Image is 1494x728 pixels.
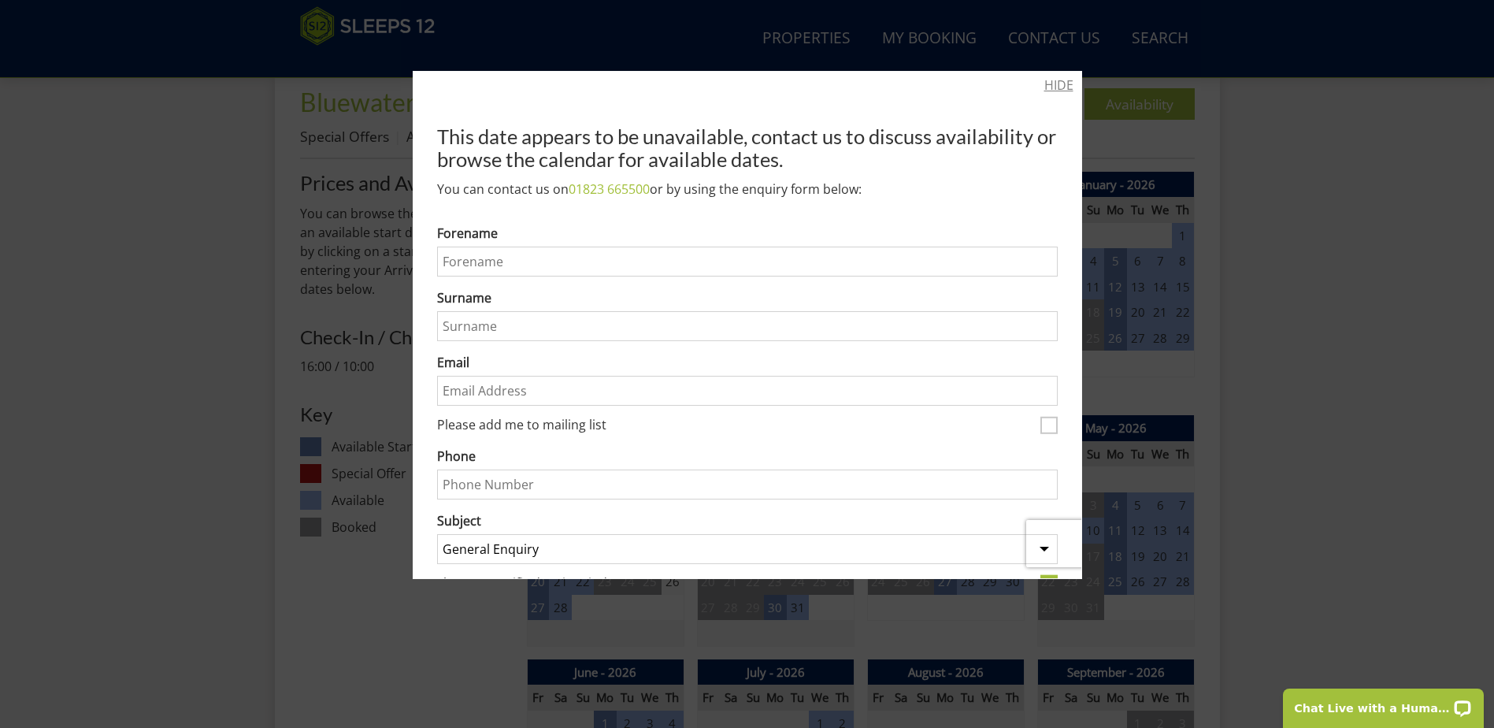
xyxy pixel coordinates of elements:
[437,125,1058,169] h2: This date appears to be unavailable, contact us to discuss availability or browse the calendar fo...
[437,418,1034,435] label: Please add me to mailing list
[437,353,1058,372] label: Email
[1044,76,1073,95] a: HIDE
[437,224,1058,243] label: Forename
[437,247,1058,277] input: Forename
[437,311,1058,341] input: Surname
[1026,520,1228,567] iframe: reCAPTCHA
[437,180,1058,199] p: You can contact us on or by using the enquiry form below:
[437,376,1058,406] input: Email Address
[437,511,1058,530] label: Subject
[569,180,650,198] a: 01823 665500
[437,288,1058,307] label: Surname
[437,447,1058,466] label: Phone
[437,470,1058,500] input: Phone Number
[437,576,1034,593] label: I have a specific date in mind
[1273,678,1494,728] iframe: LiveChat chat widget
